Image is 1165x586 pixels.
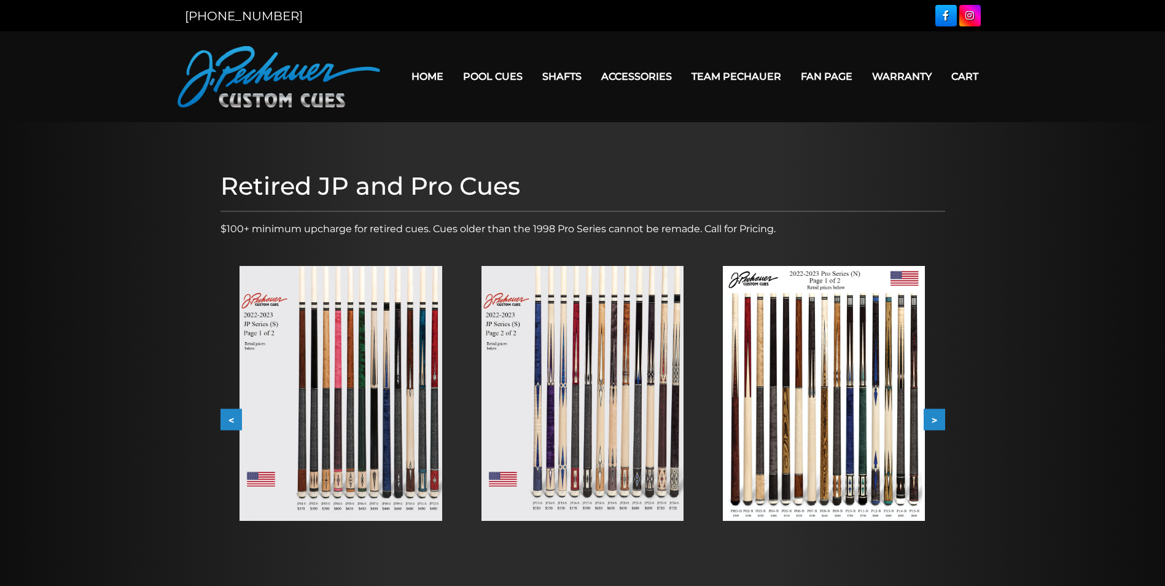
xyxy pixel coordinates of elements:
[791,61,862,92] a: Fan Page
[177,46,380,107] img: Pechauer Custom Cues
[220,171,945,201] h1: Retired JP and Pro Cues
[862,61,941,92] a: Warranty
[220,409,945,431] div: Carousel Navigation
[591,61,682,92] a: Accessories
[924,409,945,431] button: >
[185,9,303,23] a: [PHONE_NUMBER]
[220,409,242,431] button: <
[532,61,591,92] a: Shafts
[453,61,532,92] a: Pool Cues
[220,222,945,236] p: $100+ minimum upcharge for retired cues. Cues older than the 1998 Pro Series cannot be remade. Ca...
[402,61,453,92] a: Home
[682,61,791,92] a: Team Pechauer
[941,61,988,92] a: Cart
